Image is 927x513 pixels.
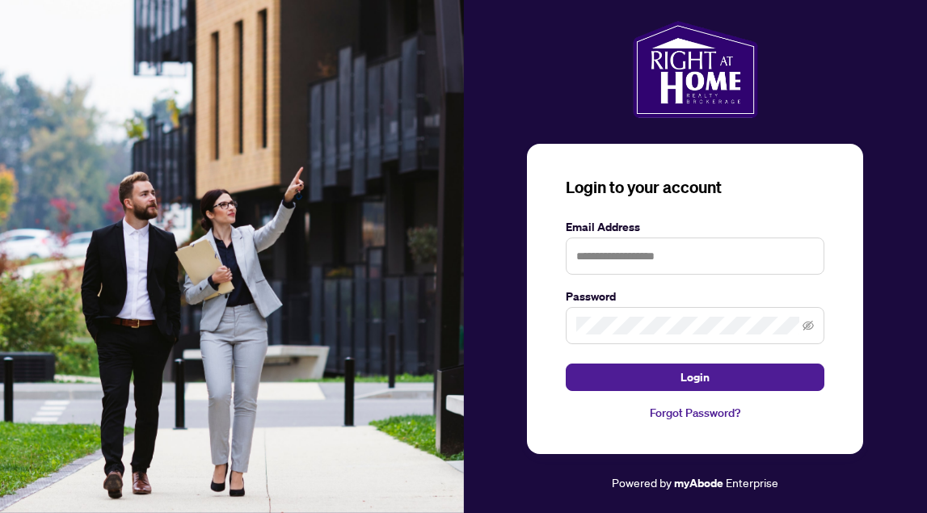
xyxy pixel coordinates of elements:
img: ma-logo [633,21,758,118]
h3: Login to your account [566,176,824,199]
a: Forgot Password? [566,404,824,422]
button: Login [566,364,824,391]
span: Login [681,364,710,390]
a: myAbode [674,474,723,492]
span: Powered by [612,475,672,490]
span: Enterprise [726,475,778,490]
label: Password [566,288,824,305]
label: Email Address [566,218,824,236]
span: eye-invisible [803,320,814,331]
